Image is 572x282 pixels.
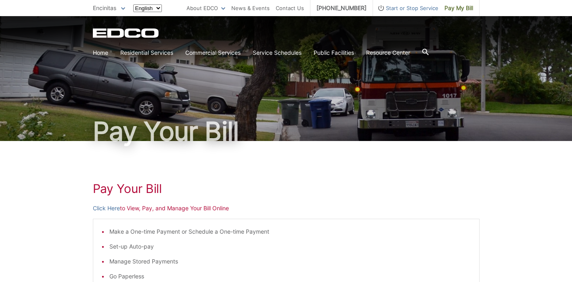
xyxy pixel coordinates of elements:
p: to View, Pay, and Manage Your Bill Online [93,204,480,213]
a: About EDCO [186,4,225,12]
li: Make a One-time Payment or Schedule a One-time Payment [109,227,471,236]
a: Residential Services [120,48,173,57]
a: News & Events [231,4,270,12]
li: Manage Stored Payments [109,257,471,266]
span: Pay My Bill [444,4,473,12]
a: EDCD logo. Return to the homepage. [93,28,160,38]
li: Set-up Auto-pay [109,242,471,251]
a: Commercial Services [185,48,241,57]
a: Contact Us [276,4,304,12]
a: Home [93,48,108,57]
h1: Pay Your Bill [93,118,480,144]
a: Click Here [93,204,120,213]
h1: Pay Your Bill [93,181,480,196]
span: Encinitas [93,4,116,11]
select: Select a language [133,4,162,12]
li: Go Paperless [109,272,471,281]
a: Public Facilities [314,48,354,57]
a: Service Schedules [253,48,302,57]
a: Resource Center [366,48,410,57]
